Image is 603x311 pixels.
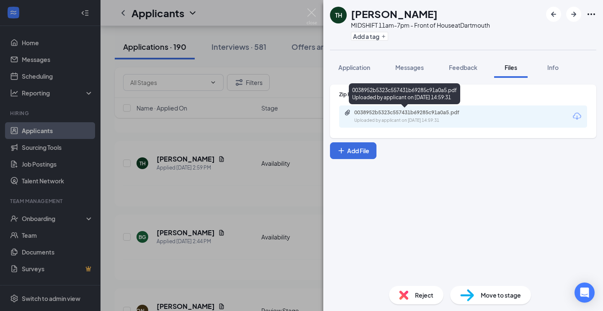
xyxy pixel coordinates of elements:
[586,9,596,19] svg: Ellipses
[572,111,582,121] svg: Download
[337,147,345,155] svg: Plus
[344,109,351,116] svg: Paperclip
[549,9,559,19] svg: ArrowLeftNew
[351,7,438,21] h1: [PERSON_NAME]
[449,64,477,71] span: Feedback
[349,83,460,104] div: 0038952b5323c557431b69285c91a0a5.pdf Uploaded by applicant on [DATE] 14:59:31
[351,32,388,41] button: PlusAdd a tag
[481,290,521,300] span: Move to stage
[547,64,559,71] span: Info
[569,9,579,19] svg: ArrowRight
[351,21,490,29] div: MIDSHIFT 11am-7pm - Front of House at Dartmouth
[354,117,480,124] div: Uploaded by applicant on [DATE] 14:59:31
[415,290,433,300] span: Reject
[339,91,587,98] div: Zip Recruiter Resume
[395,64,424,71] span: Messages
[546,7,561,22] button: ArrowLeftNew
[566,7,581,22] button: ArrowRight
[338,64,370,71] span: Application
[381,34,386,39] svg: Plus
[330,142,376,159] button: Add FilePlus
[354,109,472,116] div: 0038952b5323c557431b69285c91a0a5.pdf
[335,11,342,19] div: TH
[575,283,595,303] div: Open Intercom Messenger
[505,64,517,71] span: Files
[344,109,480,124] a: Paperclip0038952b5323c557431b69285c91a0a5.pdfUploaded by applicant on [DATE] 14:59:31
